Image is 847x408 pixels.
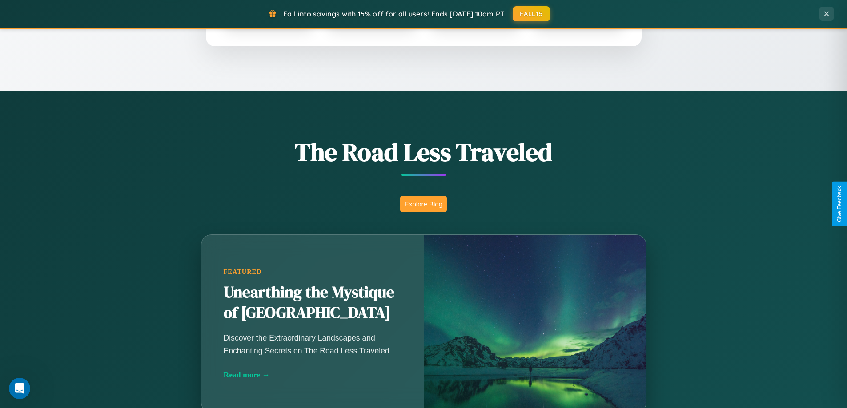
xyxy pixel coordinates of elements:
span: Fall into savings with 15% off for all users! Ends [DATE] 10am PT. [283,9,506,18]
h2: Unearthing the Mystique of [GEOGRAPHIC_DATA] [224,282,401,323]
iframe: Intercom live chat [9,378,30,399]
button: Explore Blog [400,196,447,212]
div: Read more → [224,370,401,380]
h1: The Road Less Traveled [157,135,690,169]
button: FALL15 [513,6,550,21]
div: Featured [224,268,401,276]
div: Give Feedback [836,186,843,222]
p: Discover the Extraordinary Landscapes and Enchanting Secrets on The Road Less Traveled. [224,332,401,357]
